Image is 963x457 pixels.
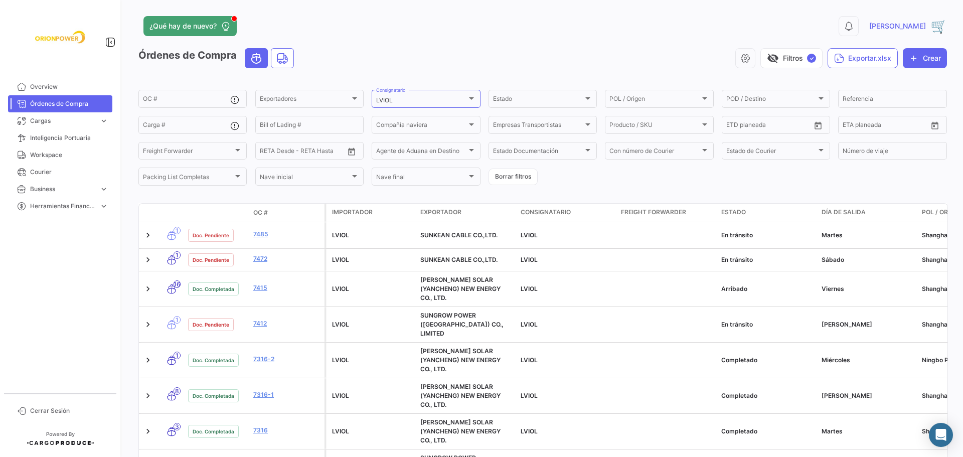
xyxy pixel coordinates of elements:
span: Día de Salida [822,208,866,217]
span: Con número de Courier [609,149,700,156]
button: Crear [903,48,947,68]
span: Empresas Transportistas [493,123,583,130]
a: Expand/Collapse Row [143,230,153,240]
span: LVIOL [521,321,538,328]
div: En tránsito [721,231,814,240]
span: TRINA SOLAR (YANCHENG) NEW ENERGY CO., LTD. [420,276,501,301]
input: Desde [726,123,744,130]
button: Borrar filtros [489,169,538,185]
span: SUNGROW POWER (HONG KONG) CO., LIMITED [420,312,504,337]
span: Nave inicial [260,175,350,182]
button: Land [271,49,293,68]
span: 1 [174,251,181,259]
span: LVIOL [332,285,349,292]
span: SUNKEAN CABLE CO.,LTD. [420,231,498,239]
span: expand_more [99,202,108,211]
span: Courier [30,168,108,177]
span: OC # [253,208,268,217]
a: 7472 [253,254,320,263]
span: 1 [174,227,181,234]
span: Doc. Completada [193,427,234,435]
span: Freight Forwarder [143,149,233,156]
a: Expand/Collapse Row [143,284,153,294]
span: Doc. Completada [193,356,234,364]
span: TRINA SOLAR (YANCHENG) NEW ENERGY CO., LTD. [420,347,501,373]
span: Doc. Completada [193,285,234,293]
a: 7412 [253,319,320,328]
img: 32(1).png [931,18,947,34]
span: Herramientas Financieras [30,202,95,211]
span: Estado [493,97,583,104]
span: Doc. Pendiente [193,321,229,329]
span: Overview [30,82,108,91]
span: 8 [174,387,181,395]
datatable-header-cell: Estado Doc. [184,209,249,217]
input: Hasta [751,123,791,130]
datatable-header-cell: OC # [249,204,325,221]
span: LVIOL [332,427,349,435]
div: Miércoles [822,356,914,365]
img: f26a05d0-2fea-4301-a0f6-b8409df5d1eb.jpeg [35,12,85,62]
span: Nave final [376,175,466,182]
button: visibility_offFiltros✓ [760,48,823,68]
span: ✓ [807,54,816,63]
span: ¿Qué hay de nuevo? [149,21,217,31]
span: POL / Origen [609,97,700,104]
input: Desde [843,123,861,130]
input: Hasta [285,149,325,156]
span: 1 [174,352,181,359]
span: Workspace [30,150,108,160]
span: Packing List Completas [143,175,233,182]
a: Expand/Collapse Row [143,255,153,265]
span: visibility_off [767,52,779,64]
span: LVIOL [521,427,538,435]
span: POD / Destino [726,97,817,104]
div: En tránsito [721,320,814,329]
div: [PERSON_NAME] [822,320,914,329]
a: 7485 [253,230,320,239]
button: Open calendar [344,144,359,159]
span: LVIOL [521,256,538,263]
span: Inteligencia Portuaria [30,133,108,142]
span: LVIOL [332,356,349,364]
button: Open calendar [811,118,826,133]
span: Compañía naviera [376,123,466,130]
span: 1 [174,316,181,324]
button: Open calendar [927,118,942,133]
span: expand_more [99,185,108,194]
span: Doc. Completada [193,392,234,400]
input: Hasta [868,123,908,130]
datatable-header-cell: Día de Salida [818,204,918,222]
mat-select-trigger: LVIOL [376,96,393,104]
span: 16 [174,280,181,288]
span: Estado Documentación [493,149,583,156]
input: Desde [260,149,278,156]
span: Producto / SKU [609,123,700,130]
button: Ocean [245,49,267,68]
span: Estado de Courier [726,149,817,156]
a: 7316-2 [253,355,320,364]
span: SUNKEAN CABLE CO.,LTD. [420,256,498,263]
span: Cerrar Sesión [30,406,108,415]
span: Agente de Aduana en Destino [376,149,466,156]
div: Completado [721,427,814,436]
span: POL / Origen [922,208,962,217]
a: 7316 [253,426,320,435]
span: [PERSON_NAME] [869,21,926,31]
div: Abrir Intercom Messenger [929,423,953,447]
a: Inteligencia Portuaria [8,129,112,146]
a: Overview [8,78,112,95]
span: Estado [721,208,746,217]
span: LVIOL [521,392,538,399]
a: Workspace [8,146,112,164]
span: LVIOL [332,256,349,263]
div: Completado [721,391,814,400]
span: LVIOL [521,231,538,239]
span: LVIOL [332,231,349,239]
span: TRINA SOLAR (YANCHENG) NEW ENERGY CO., LTD. [420,383,501,408]
a: Órdenes de Compra [8,95,112,112]
span: TRINA SOLAR (YANCHENG) NEW ENERGY CO., LTD. [420,418,501,444]
div: [PERSON_NAME] [822,391,914,400]
datatable-header-cell: Freight Forwarder [617,204,717,222]
a: Expand/Collapse Row [143,320,153,330]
